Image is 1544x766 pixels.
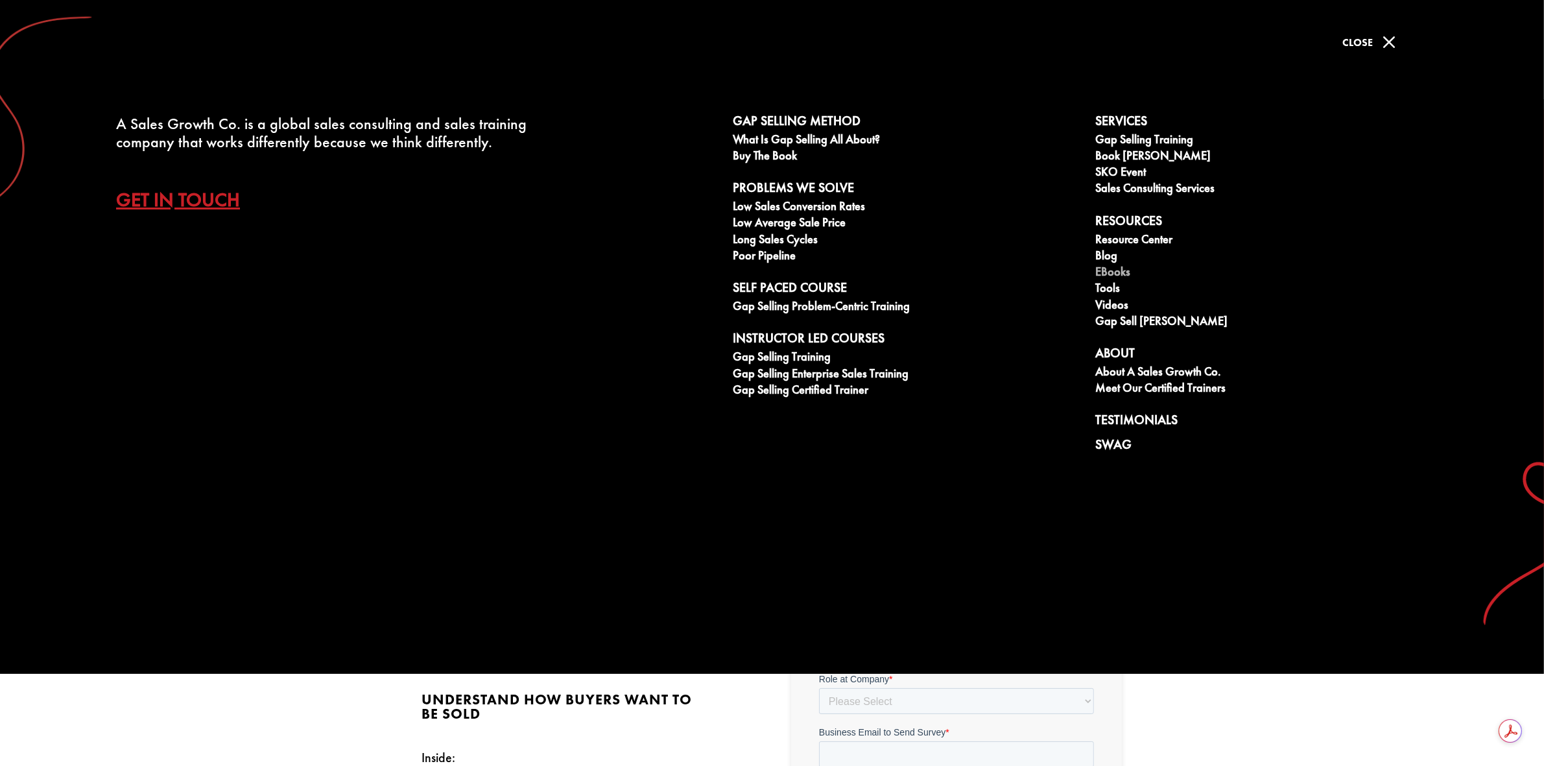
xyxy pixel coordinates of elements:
span: Understand how buyers want to be sold [422,690,693,723]
a: Blog [1096,249,1445,265]
a: Videos [1096,298,1445,315]
a: Buy The Book [733,149,1082,165]
a: Swag [1096,437,1445,457]
a: Services [1096,114,1445,133]
a: Sales Consulting Services [1096,182,1445,198]
a: Gap Selling Training [733,350,1082,366]
a: About [1096,346,1445,365]
a: Gap Sell [PERSON_NAME] [1096,315,1445,331]
a: Poor Pipeline [733,249,1082,265]
a: What is Gap Selling all about? [733,133,1082,149]
span: Close [1342,36,1373,49]
a: SKO Event [1096,165,1445,182]
a: Gap Selling Training [1096,133,1445,149]
a: Low Average Sale Price [733,216,1082,232]
a: Resources [1096,213,1445,233]
a: Low Sales Conversion Rates [733,200,1082,216]
span: M [1376,29,1402,55]
a: eBooks [1096,265,1445,281]
a: Gap Selling Problem-Centric Training [733,300,1082,316]
a: Testimonials [1096,413,1445,432]
a: Long Sales Cycles [733,233,1082,249]
a: Meet our Certified Trainers [1096,381,1445,398]
a: Gap Selling Method [733,114,1082,133]
a: Tools [1096,281,1445,298]
a: Self Paced Course [733,280,1082,300]
div: A Sales Growth Co. is a global sales consulting and sales training company that works differently... [116,115,584,151]
a: Gap Selling Enterprise Sales Training [733,367,1082,383]
a: Gap Selling Certified Trainer [733,383,1082,400]
a: Get In Touch [116,177,259,222]
a: Resource Center [1096,233,1445,249]
a: About A Sales Growth Co. [1096,365,1445,381]
a: Book [PERSON_NAME] [1096,149,1445,165]
a: Problems We Solve [733,180,1082,200]
a: Instructor Led Courses [733,331,1082,350]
